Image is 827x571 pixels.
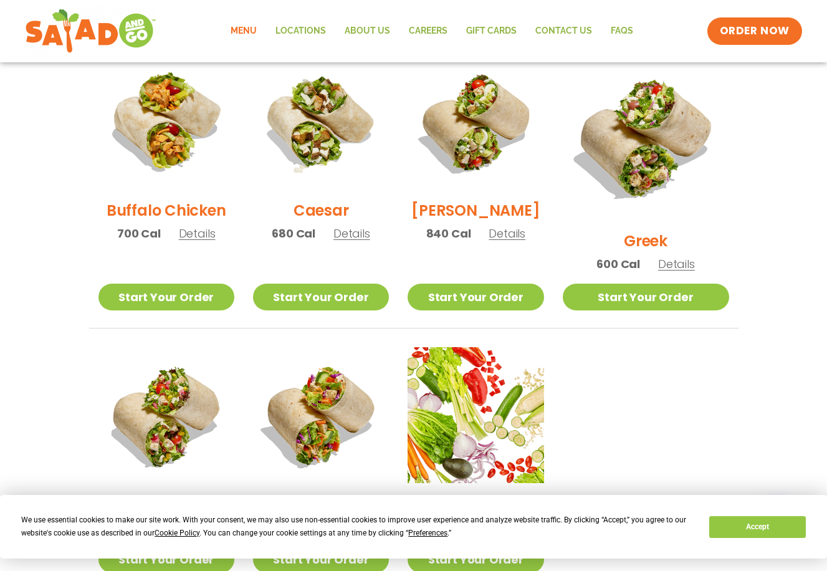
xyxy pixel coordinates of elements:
[411,199,540,221] h2: [PERSON_NAME]
[253,284,389,310] a: Start Your Order
[155,529,199,537] span: Cookie Policy
[489,226,525,241] span: Details
[221,17,643,46] nav: Menu
[25,6,156,56] img: new-SAG-logo-768×292
[253,54,389,190] img: Product photo for Caesar Wrap
[104,492,229,514] h2: Jalapeño Ranch
[98,54,234,190] img: Product photo for Buffalo Chicken Wrap
[707,17,802,45] a: ORDER NOW
[253,347,389,483] img: Product photo for Thai Wrap
[720,24,790,39] span: ORDER NOW
[333,226,370,241] span: Details
[408,529,447,537] span: Preferences
[305,492,337,514] h2: Thai
[117,225,161,242] span: 700 Cal
[266,17,335,46] a: Locations
[426,225,471,242] span: 840 Cal
[272,225,315,242] span: 680 Cal
[419,492,533,514] h2: Build Your Own
[709,516,805,538] button: Accept
[457,17,526,46] a: GIFT CARDS
[408,284,543,310] a: Start Your Order
[563,284,729,310] a: Start Your Order
[526,17,601,46] a: Contact Us
[294,199,349,221] h2: Caesar
[408,347,543,483] img: Product photo for Build Your Own
[107,199,226,221] h2: Buffalo Chicken
[98,347,234,483] img: Product photo for Jalapeño Ranch Wrap
[335,17,399,46] a: About Us
[563,54,729,221] img: Product photo for Greek Wrap
[596,256,640,272] span: 600 Cal
[624,230,667,252] h2: Greek
[179,226,216,241] span: Details
[221,17,266,46] a: Menu
[399,17,457,46] a: Careers
[408,54,543,190] img: Product photo for Cobb Wrap
[21,514,694,540] div: We use essential cookies to make our site work. With your consent, we may also use non-essential ...
[98,284,234,310] a: Start Your Order
[601,17,643,46] a: FAQs
[658,256,695,272] span: Details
